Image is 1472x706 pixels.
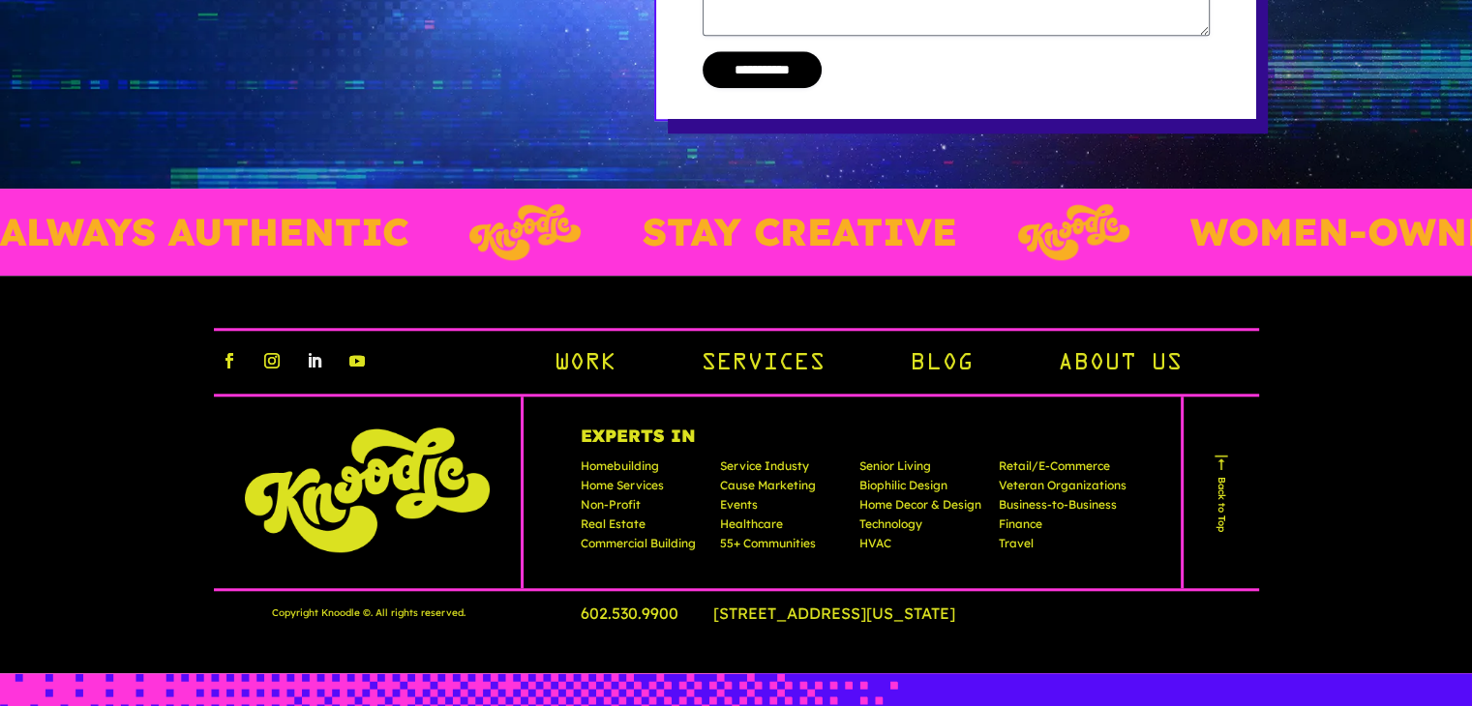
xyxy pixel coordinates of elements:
[701,348,825,381] a: Services
[581,538,708,557] p: Commercial Building
[859,499,987,518] p: Home Decor & Design
[1212,453,1231,472] img: arr.png
[999,480,1127,499] p: Veteran Organizations
[720,518,848,538] p: Healthcare
[720,460,848,480] p: Service Industy
[581,603,709,623] a: 602.530.9900
[342,345,373,376] a: youtube
[720,499,848,518] p: Events
[376,605,466,620] span: All rights reserved.
[581,499,708,518] p: Non-Profit
[554,348,616,381] a: Work
[581,518,708,538] p: Real Estate
[256,345,287,376] a: instagram
[643,213,957,250] p: STAY CREATIVE
[720,538,848,557] p: 55+ Communities
[999,518,1127,538] p: Finance
[999,538,1127,557] p: Travel
[1210,453,1233,532] a: Back to Top
[999,460,1127,480] p: Retail/E-Commerce
[299,345,330,376] a: linkedin
[910,348,972,381] a: Blog
[581,480,708,499] p: Home Services
[272,605,373,620] span: Copyright Knoodle © .
[859,538,987,557] p: HVAC
[1018,204,1129,261] img: Layer_3
[859,518,987,538] p: Technology
[859,480,987,499] p: Biophilic Design
[720,480,848,499] p: Cause Marketing
[581,460,708,480] p: Homebuilding
[713,603,986,623] a: [STREET_ADDRESS][US_STATE]
[245,427,490,552] img: knoodle-logo-chartreuse
[1057,348,1181,381] a: About Us
[999,499,1127,518] p: Business-to-Business
[859,460,987,480] p: Senior Living
[214,345,245,376] a: facebook
[581,427,1127,460] h4: Experts In
[469,204,581,261] img: Layer_3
